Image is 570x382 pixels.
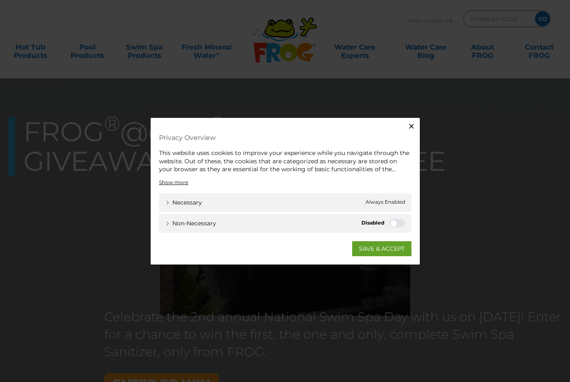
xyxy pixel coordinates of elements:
[165,198,202,207] a: Necessary
[352,241,411,256] a: SAVE & ACCEPT
[159,130,411,145] h4: Privacy Overview
[366,198,405,207] span: Always Enabled
[159,178,188,186] a: Show more
[159,149,411,174] div: This website uses cookies to improve your experience while you navigate through the website. Out ...
[165,219,216,227] a: Non-necessary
